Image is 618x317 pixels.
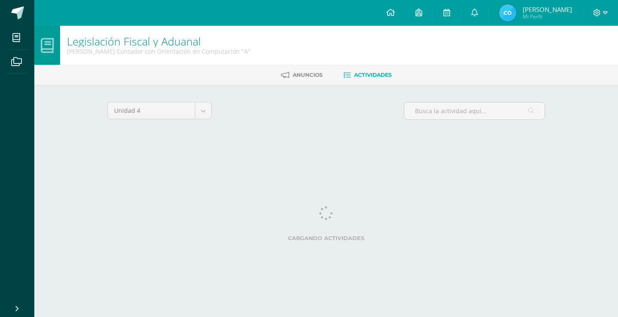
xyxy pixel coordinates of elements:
[67,34,201,48] a: Legislación Fiscal y Aduanal
[114,103,188,119] span: Unidad 4
[343,68,392,82] a: Actividades
[107,235,545,242] label: Cargando actividades
[523,5,572,14] span: [PERSON_NAME]
[404,103,545,119] input: Busca la actividad aquí...
[108,103,211,119] a: Unidad 4
[293,72,323,78] span: Anuncios
[67,47,251,55] div: Quinto Perito Contador con Orientación en Computación 'A'
[67,35,251,47] h1: Legislación Fiscal y Aduanal
[354,72,392,78] span: Actividades
[523,13,572,20] span: Mi Perfil
[499,4,516,21] img: 14d656eaa5600b9170fde739018ddda2.png
[281,68,323,82] a: Anuncios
